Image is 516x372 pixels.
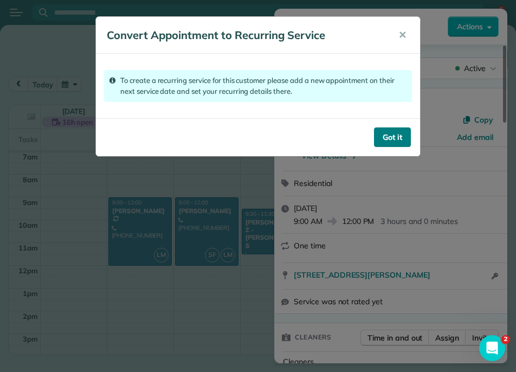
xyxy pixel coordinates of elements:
button: Got it [374,127,411,147]
span: ✕ [398,29,407,41]
div: To create a recurring service for this customer please add a new appointment on their next servic... [104,70,412,102]
iframe: Intercom live chat [479,335,505,361]
h5: Convert Appointment to Recurring Service [107,28,383,43]
span: 2 [501,335,510,344]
